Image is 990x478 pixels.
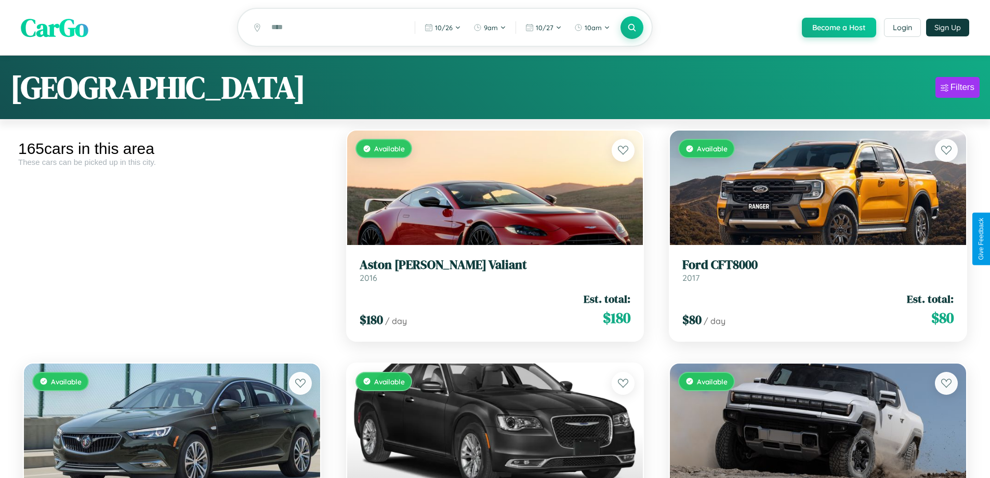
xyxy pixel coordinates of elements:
[21,10,88,45] span: CarGo
[18,140,326,158] div: 165 cars in this area
[419,19,466,36] button: 10/26
[468,19,511,36] button: 9am
[951,82,974,93] div: Filters
[935,77,980,98] button: Filters
[385,316,407,326] span: / day
[682,257,954,283] a: Ford CFT80002017
[360,257,631,283] a: Aston [PERSON_NAME] Valiant2016
[51,377,82,386] span: Available
[926,19,969,36] button: Sign Up
[10,66,306,109] h1: [GEOGRAPHIC_DATA]
[520,19,567,36] button: 10/27
[435,23,453,32] span: 10 / 26
[682,273,699,283] span: 2017
[603,307,630,328] span: $ 180
[697,377,728,386] span: Available
[536,23,553,32] span: 10 / 27
[374,144,405,153] span: Available
[585,23,602,32] span: 10am
[569,19,615,36] button: 10am
[360,257,631,273] h3: Aston [PERSON_NAME] Valiant
[978,218,985,260] div: Give Feedback
[697,144,728,153] span: Available
[374,377,405,386] span: Available
[18,158,326,166] div: These cars can be picked up in this city.
[584,291,630,306] span: Est. total:
[682,311,702,328] span: $ 80
[360,311,383,328] span: $ 180
[704,316,725,326] span: / day
[484,23,498,32] span: 9am
[360,273,377,283] span: 2016
[802,18,876,37] button: Become a Host
[931,307,954,328] span: $ 80
[884,18,921,37] button: Login
[682,257,954,273] h3: Ford CFT8000
[907,291,954,306] span: Est. total:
